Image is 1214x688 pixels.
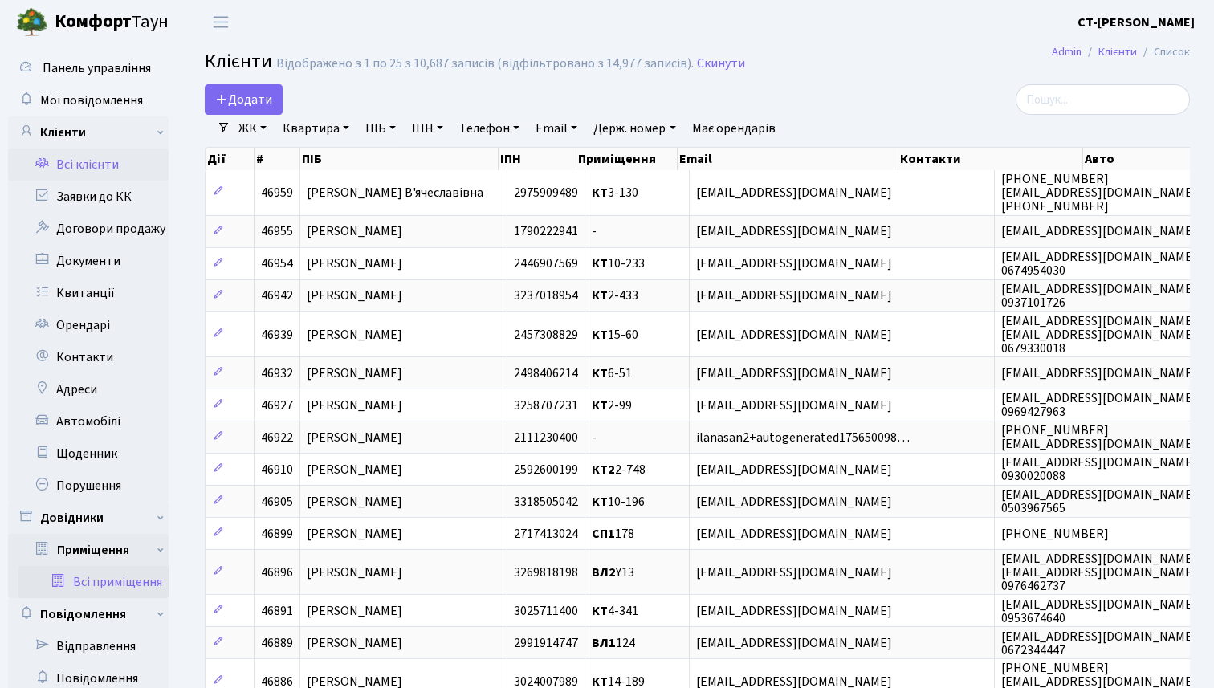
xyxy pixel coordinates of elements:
span: 2-433 [592,287,638,305]
span: [EMAIL_ADDRESS][DOMAIN_NAME] 0503967565 [1001,486,1197,517]
span: 46889 [261,634,293,652]
span: [EMAIL_ADDRESS][DOMAIN_NAME] [696,255,892,273]
span: Клієнти [205,47,272,75]
span: 2592600199 [514,461,578,478]
span: [PERSON_NAME] [307,326,402,344]
button: Переключити навігацію [201,9,241,35]
a: Додати [205,84,283,115]
input: Пошук... [1016,84,1190,115]
th: # [255,148,300,170]
span: 3025711400 [514,602,578,620]
a: Контакти [8,341,169,373]
span: [EMAIL_ADDRESS][DOMAIN_NAME] 0930020088 [1001,454,1197,485]
span: 10-196 [592,493,645,511]
span: 2991914747 [514,634,578,652]
span: [EMAIL_ADDRESS][DOMAIN_NAME] [696,461,892,478]
span: [EMAIL_ADDRESS][DOMAIN_NAME] [EMAIL_ADDRESS][DOMAIN_NAME] 0976462737 [1001,550,1197,595]
span: 3318505042 [514,493,578,511]
span: 46932 [261,364,293,382]
b: КТ [592,364,608,382]
a: Має орендарів [686,115,782,142]
a: Приміщення [18,534,169,566]
span: 46939 [261,326,293,344]
span: - [592,223,597,241]
span: 10-233 [592,255,645,273]
span: [PERSON_NAME] [307,223,402,241]
th: Дії [206,148,255,170]
b: ВЛ1 [592,634,616,652]
span: [EMAIL_ADDRESS][DOMAIN_NAME] [696,564,892,581]
span: 2111230400 [514,429,578,446]
span: [PERSON_NAME] [307,364,402,382]
span: [EMAIL_ADDRESS][DOMAIN_NAME] [696,184,892,202]
span: 3237018954 [514,287,578,305]
li: Список [1137,43,1190,61]
a: Адреси [8,373,169,405]
th: Приміщення [576,148,678,170]
th: Контакти [898,148,1083,170]
a: Телефон [453,115,526,142]
a: Admin [1052,43,1082,60]
a: ПІБ [359,115,402,142]
span: 2446907569 [514,255,578,273]
a: Договори продажу [8,213,169,245]
div: Відображено з 1 по 25 з 10,687 записів (відфільтровано з 14,977 записів). [276,56,694,71]
span: [EMAIL_ADDRESS][DOMAIN_NAME] [696,525,892,543]
span: 46910 [261,461,293,478]
span: [EMAIL_ADDRESS][DOMAIN_NAME] [1001,223,1197,241]
b: КТ2 [592,461,615,478]
a: Квартира [276,115,356,142]
span: [PERSON_NAME] [307,634,402,652]
span: [EMAIL_ADDRESS][DOMAIN_NAME] 0672344447 [1001,628,1197,659]
span: Y13 [592,564,634,581]
span: Панель управління [43,59,151,77]
span: [EMAIL_ADDRESS][DOMAIN_NAME] [696,493,892,511]
span: [EMAIL_ADDRESS][DOMAIN_NAME] [696,287,892,305]
span: 46942 [261,287,293,305]
span: [PERSON_NAME] [307,493,402,511]
span: 15-60 [592,326,638,344]
span: 46899 [261,525,293,543]
span: 3-130 [592,184,638,202]
span: 1790222941 [514,223,578,241]
b: КТ [592,184,608,202]
span: [PHONE_NUMBER] [1001,525,1109,543]
span: [EMAIL_ADDRESS][DOMAIN_NAME] [EMAIL_ADDRESS][DOMAIN_NAME] 0679330018 [1001,312,1197,357]
a: Мої повідомлення [8,84,169,116]
span: 3258707231 [514,397,578,414]
b: КТ [592,326,608,344]
a: Всі клієнти [8,149,169,181]
span: [EMAIL_ADDRESS][DOMAIN_NAME] [1001,364,1197,382]
span: 46922 [261,429,293,446]
a: Порушення [8,470,169,502]
a: Клієнти [1098,43,1137,60]
b: КТ [592,397,608,414]
span: 46954 [261,255,293,273]
nav: breadcrumb [1028,35,1214,69]
span: [EMAIL_ADDRESS][DOMAIN_NAME] [696,634,892,652]
span: [EMAIL_ADDRESS][DOMAIN_NAME] 0937101726 [1001,280,1197,311]
a: Панель управління [8,52,169,84]
span: [PERSON_NAME] [307,287,402,305]
a: Довідники [8,502,169,534]
b: CT-[PERSON_NAME] [1078,14,1195,31]
span: [PERSON_NAME] [307,525,402,543]
span: 2-99 [592,397,632,414]
span: [PHONE_NUMBER] [EMAIL_ADDRESS][DOMAIN_NAME] [PHONE_NUMBER] [1001,170,1197,215]
span: Таун [55,9,169,36]
span: 2498406214 [514,364,578,382]
span: [EMAIL_ADDRESS][DOMAIN_NAME] 0953674640 [1001,596,1197,627]
a: Щоденник [8,438,169,470]
a: Email [529,115,584,142]
span: 46891 [261,602,293,620]
a: Відправлення [8,630,169,662]
span: Мої повідомлення [40,92,143,109]
span: 178 [592,525,634,543]
a: Повідомлення [8,598,169,630]
span: 3269818198 [514,564,578,581]
span: 2-748 [592,461,646,478]
a: Квитанції [8,277,169,309]
a: Держ. номер [587,115,682,142]
a: Автомобілі [8,405,169,438]
th: ІПН [499,148,576,170]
